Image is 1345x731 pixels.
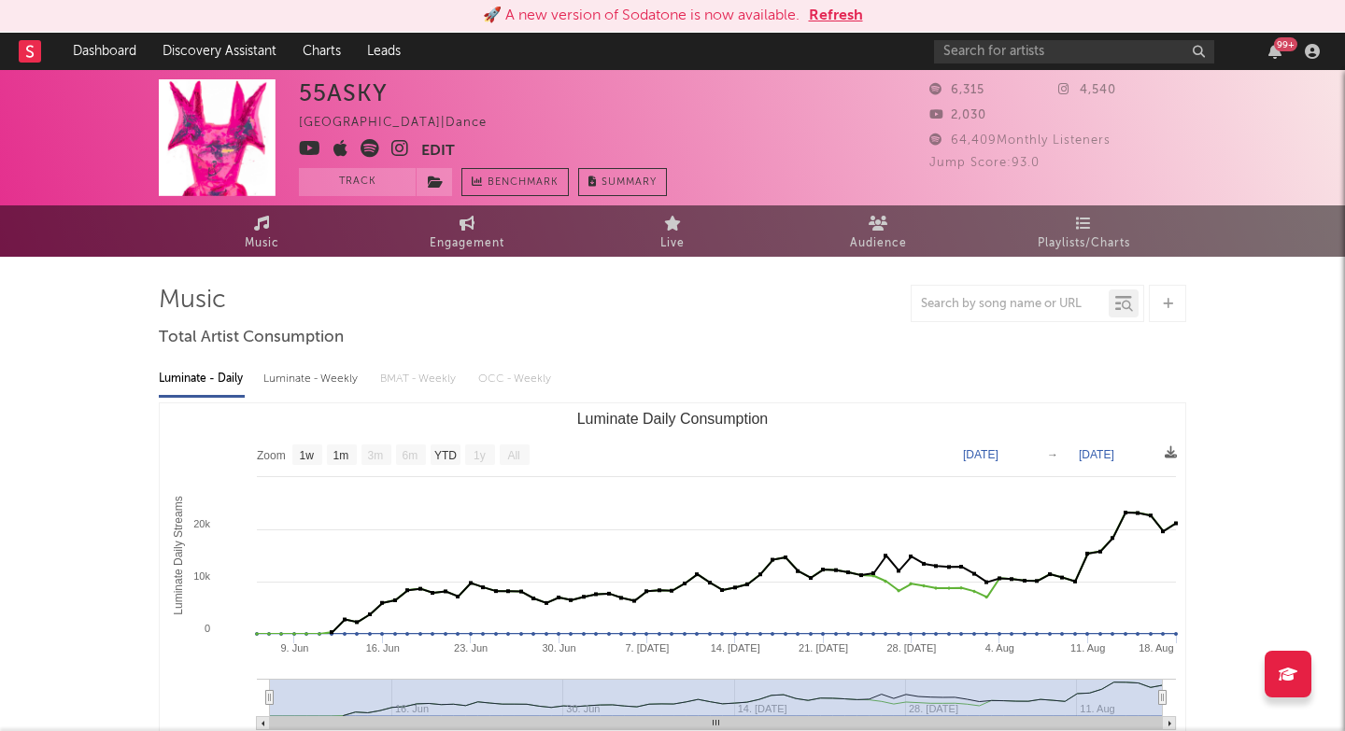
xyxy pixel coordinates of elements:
[403,449,418,462] text: 6m
[149,33,290,70] a: Discovery Assistant
[577,411,769,427] text: Luminate Daily Consumption
[60,33,149,70] a: Dashboard
[985,642,1014,654] text: 4. Aug
[886,642,936,654] text: 28. [DATE]
[461,168,569,196] a: Benchmark
[300,449,315,462] text: 1w
[364,205,570,257] a: Engagement
[570,205,775,257] a: Live
[507,449,519,462] text: All
[299,79,388,106] div: 55ASKY
[799,642,848,654] text: 21. [DATE]
[912,297,1109,312] input: Search by song name or URL
[929,134,1111,147] span: 64,409 Monthly Listeners
[929,84,984,96] span: 6,315
[193,518,210,529] text: 20k
[245,232,279,255] span: Music
[578,168,667,196] button: Summary
[280,642,308,654] text: 9. Jun
[299,112,508,134] div: [GEOGRAPHIC_DATA] | Dance
[809,5,863,27] button: Refresh
[1268,44,1281,59] button: 99+
[1058,84,1116,96] span: 4,540
[1079,448,1114,461] text: [DATE]
[1038,232,1130,255] span: Playlists/Charts
[368,449,384,462] text: 3m
[354,33,414,70] a: Leads
[963,448,998,461] text: [DATE]
[934,40,1214,63] input: Search for artists
[660,232,685,255] span: Live
[929,109,986,121] span: 2,030
[205,623,210,634] text: 0
[474,449,486,462] text: 1y
[483,5,800,27] div: 🚀 A new version of Sodatone is now available.
[299,168,416,196] button: Track
[430,232,504,255] span: Engagement
[159,363,245,395] div: Luminate - Daily
[159,327,344,349] span: Total Artist Consumption
[434,449,457,462] text: YTD
[333,449,349,462] text: 1m
[1139,642,1173,654] text: 18. Aug
[454,642,488,654] text: 23. Jun
[290,33,354,70] a: Charts
[929,157,1040,169] span: Jump Score: 93.0
[775,205,981,257] a: Audience
[542,642,575,654] text: 30. Jun
[193,570,210,582] text: 10k
[421,139,455,162] button: Edit
[602,177,657,188] span: Summary
[1047,448,1058,461] text: →
[1274,37,1297,51] div: 99 +
[711,642,760,654] text: 14. [DATE]
[172,496,185,614] text: Luminate Daily Streams
[257,449,286,462] text: Zoom
[625,642,669,654] text: 7. [DATE]
[488,172,559,194] span: Benchmark
[263,363,361,395] div: Luminate - Weekly
[159,205,364,257] a: Music
[850,232,907,255] span: Audience
[366,642,400,654] text: 16. Jun
[1070,642,1105,654] text: 11. Aug
[981,205,1186,257] a: Playlists/Charts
